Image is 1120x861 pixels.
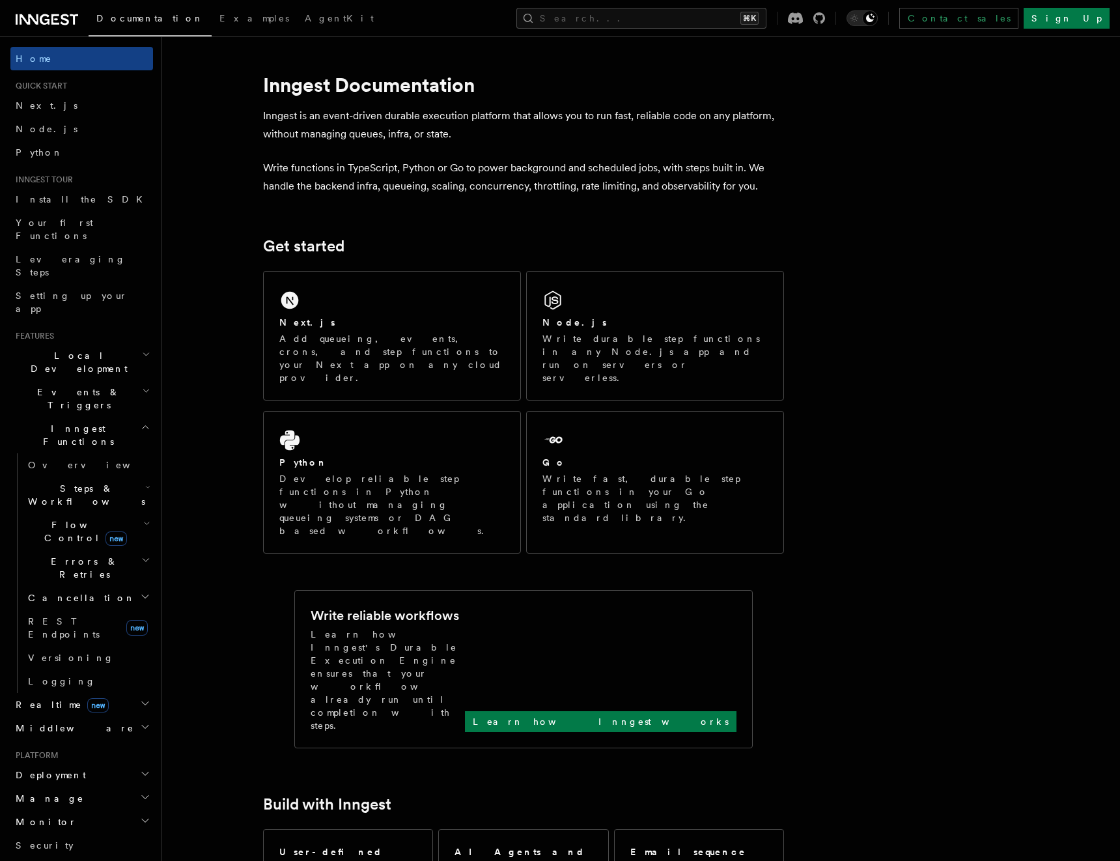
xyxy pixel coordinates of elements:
a: Get started [263,237,344,255]
span: Inngest tour [10,175,73,185]
button: Events & Triggers [10,380,153,417]
p: Add queueing, events, crons, and step functions to your Next app on any cloud provider. [279,332,505,384]
p: Develop reliable step functions in Python without managing queueing systems or DAG based workflows. [279,472,505,537]
p: Write durable step functions in any Node.js app and run on servers or serverless. [542,332,768,384]
span: Overview [28,460,162,470]
span: Deployment [10,769,86,782]
span: Features [10,331,54,341]
span: Local Development [10,349,142,375]
p: Inngest is an event-driven durable execution platform that allows you to run fast, reliable code ... [263,107,784,143]
h2: Next.js [279,316,335,329]
p: Learn how Inngest's Durable Execution Engine ensures that your workflow already run until complet... [311,628,465,732]
button: Inngest Functions [10,417,153,453]
span: Flow Control [23,518,143,544]
span: Your first Functions [16,218,93,241]
span: Documentation [96,13,204,23]
a: Home [10,47,153,70]
a: Leveraging Steps [10,247,153,284]
a: REST Endpointsnew [23,610,153,646]
span: AgentKit [305,13,374,23]
span: Examples [219,13,289,23]
a: AgentKit [297,4,382,35]
button: Middleware [10,716,153,740]
span: Home [16,52,52,65]
span: Platform [10,750,59,761]
a: Learn how Inngest works [465,711,736,732]
button: Realtimenew [10,693,153,716]
span: Manage [10,792,84,805]
a: Sign Up [1024,8,1110,29]
div: Inngest Functions [10,453,153,693]
h1: Inngest Documentation [263,73,784,96]
span: Node.js [16,124,77,134]
span: Quick start [10,81,67,91]
span: Events & Triggers [10,386,142,412]
h2: Go [542,456,566,469]
a: Examples [212,4,297,35]
p: Write functions in TypeScript, Python or Go to power background and scheduled jobs, with steps bu... [263,159,784,195]
button: Steps & Workflows [23,477,153,513]
a: Install the SDK [10,188,153,211]
span: Steps & Workflows [23,482,145,508]
span: Cancellation [23,591,135,604]
button: Cancellation [23,586,153,610]
span: Versioning [28,653,114,663]
span: REST Endpoints [28,616,100,640]
a: Contact sales [899,8,1018,29]
a: Your first Functions [10,211,153,247]
a: Documentation [89,4,212,36]
span: Install the SDK [16,194,150,205]
a: Build with Inngest [263,795,391,813]
kbd: ⌘K [740,12,759,25]
a: GoWrite fast, durable step functions in your Go application using the standard library. [526,411,784,554]
a: Overview [23,453,153,477]
a: Security [10,834,153,857]
h2: Node.js [542,316,607,329]
span: Next.js [16,100,77,111]
button: Local Development [10,344,153,380]
span: Python [16,147,63,158]
a: PythonDevelop reliable step functions in Python without managing queueing systems or DAG based wo... [263,411,521,554]
button: Deployment [10,763,153,787]
h2: Write reliable workflows [311,606,459,625]
a: Python [10,141,153,164]
button: Monitor [10,810,153,834]
span: new [87,698,109,713]
span: Leveraging Steps [16,254,126,277]
span: Realtime [10,698,109,711]
p: Learn how Inngest works [473,715,729,728]
button: Errors & Retries [23,550,153,586]
a: Next.js [10,94,153,117]
span: Monitor [10,815,77,828]
h2: Email sequence [630,845,746,858]
span: Logging [28,676,96,686]
button: Toggle dark mode [847,10,878,26]
span: new [126,620,148,636]
span: Inngest Functions [10,422,141,448]
button: Flow Controlnew [23,513,153,550]
a: Next.jsAdd queueing, events, crons, and step functions to your Next app on any cloud provider. [263,271,521,401]
button: Manage [10,787,153,810]
a: Setting up your app [10,284,153,320]
span: Setting up your app [16,290,128,314]
span: Errors & Retries [23,555,141,581]
button: Search...⌘K [516,8,766,29]
a: Logging [23,670,153,693]
a: Versioning [23,646,153,670]
span: new [105,531,127,546]
a: Node.jsWrite durable step functions in any Node.js app and run on servers or serverless. [526,271,784,401]
a: Node.js [10,117,153,141]
span: Security [16,840,74,851]
span: Middleware [10,722,134,735]
p: Write fast, durable step functions in your Go application using the standard library. [542,472,768,524]
h2: Python [279,456,328,469]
